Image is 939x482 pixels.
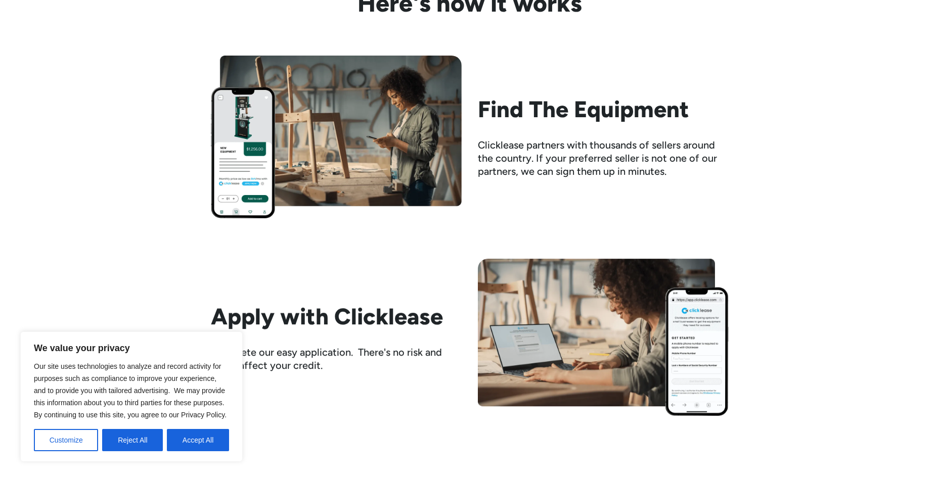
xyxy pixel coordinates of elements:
img: Woman filling out clicklease get started form on her computer [478,259,729,416]
span: Our site uses technologies to analyze and record activity for purposes such as compliance to impr... [34,362,227,419]
button: Reject All [102,429,163,451]
img: Woman looking at her phone while standing beside her workbench with half assembled chair [211,56,462,218]
div: Complete our easy application. There's no risk and won't affect your credit. [211,346,462,372]
button: Customize [34,429,98,451]
h2: Find The Equipment [478,96,729,122]
h2: Apply with Clicklease [211,303,462,329]
p: We value your privacy [34,342,229,354]
div: We value your privacy [20,331,243,462]
button: Accept All [167,429,229,451]
div: Clicklease partners with thousands of sellers around the country. If your preferred seller is not... [478,138,729,178]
